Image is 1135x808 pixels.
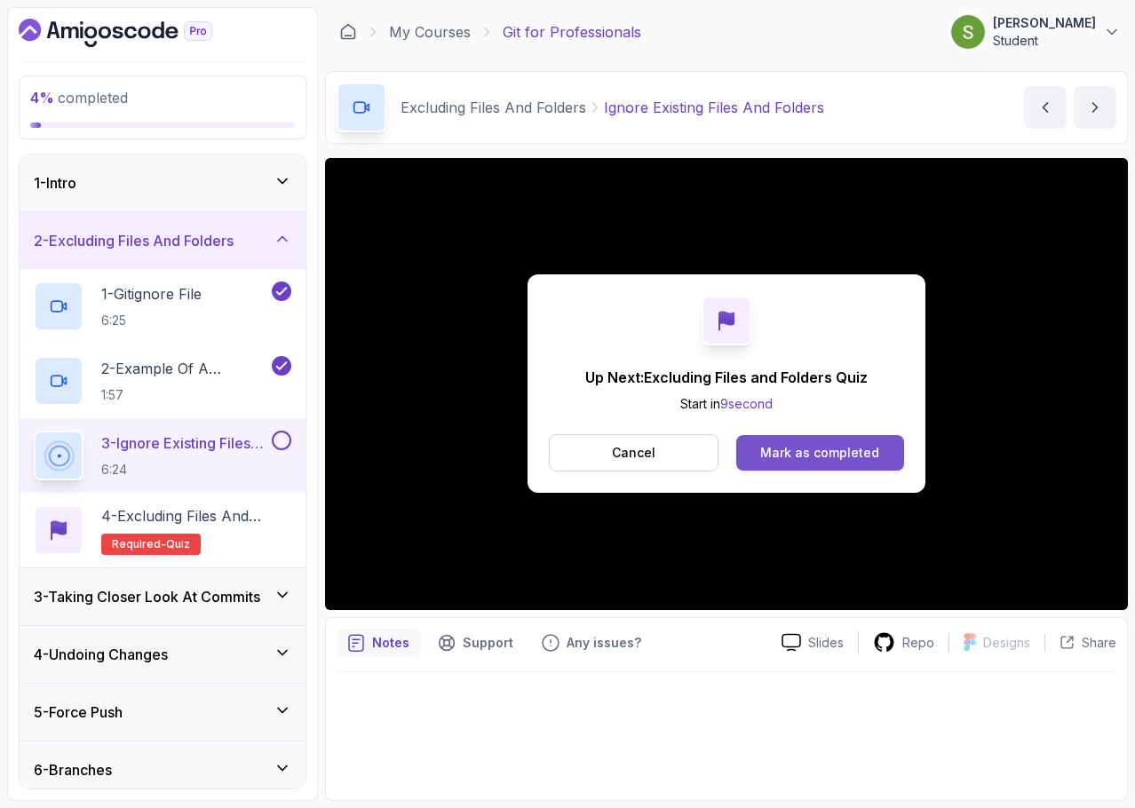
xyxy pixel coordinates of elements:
p: Git for Professionals [503,21,641,43]
div: Mark as completed [760,444,879,462]
a: Dashboard [339,23,357,41]
p: Up Next: Excluding Files and Folders Quiz [585,367,868,388]
h3: 6 - Branches [34,759,112,780]
p: 6:25 [101,312,202,329]
button: next content [1074,86,1116,129]
p: 1:57 [101,386,268,404]
button: 3-Ignore Existing Files And Folders6:24 [34,431,291,480]
p: Repo [902,634,934,652]
span: quiz [166,537,190,551]
button: notes button [337,629,420,657]
p: [PERSON_NAME] [993,14,1096,32]
p: 2 - Example Of A Gitignore [101,358,268,379]
p: Notes [372,634,409,652]
a: Dashboard [19,19,253,47]
button: 2-Example Of A Gitignore1:57 [34,356,291,406]
h3: 3 - Taking Closer Look At Commits [34,586,260,607]
p: Excluding Files And Folders [401,97,586,118]
button: Mark as completed [736,435,904,471]
h3: 2 - Excluding Files And Folders [34,230,234,251]
button: user profile image[PERSON_NAME]Student [950,14,1121,50]
span: 9 second [720,396,773,411]
button: 6-Branches [20,741,306,798]
a: My Courses [389,21,471,43]
button: 1-Gitignore File6:25 [34,281,291,331]
p: Designs [983,634,1030,652]
p: Cancel [612,444,655,462]
span: 4 % [30,89,54,107]
span: Required- [112,537,166,551]
p: 4 - Excluding Files and Folders Quiz [101,505,291,527]
iframe: 4 - Ignore existing files and folders [325,158,1128,610]
h3: 5 - Force Push [34,701,123,723]
p: Support [463,634,513,652]
button: Feedback button [531,629,652,657]
img: user profile image [951,15,985,49]
button: 3-Taking Closer Look At Commits [20,568,306,625]
p: Start in [585,395,868,413]
p: Share [1082,634,1116,652]
button: 4-Undoing Changes [20,626,306,683]
button: Cancel [549,434,718,471]
button: Support button [427,629,524,657]
h3: 4 - Undoing Changes [34,644,168,665]
h3: 1 - Intro [34,172,76,194]
p: Any issues? [567,634,641,652]
span: completed [30,89,128,107]
button: 1-Intro [20,154,306,211]
p: 1 - Gitignore File [101,283,202,305]
a: Repo [859,631,948,654]
button: previous content [1024,86,1067,129]
p: Slides [808,634,844,652]
p: Ignore Existing Files And Folders [604,97,824,118]
p: Student [993,32,1096,50]
button: 4-Excluding Files and Folders QuizRequired-quiz [34,505,291,555]
button: Share [1044,634,1116,652]
button: 2-Excluding Files And Folders [20,212,306,269]
button: 5-Force Push [20,684,306,741]
a: Slides [767,633,858,652]
p: 6:24 [101,461,268,479]
p: 3 - Ignore Existing Files And Folders [101,432,268,454]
